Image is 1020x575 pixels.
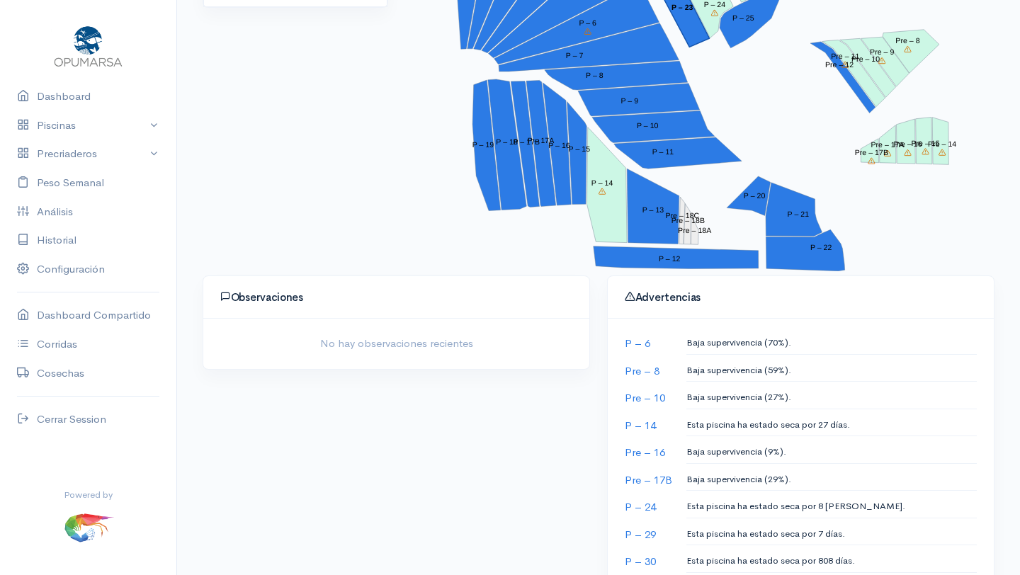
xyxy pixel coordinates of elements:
tspan: P – 23 [671,4,693,12]
tspan: P – 18 [496,138,518,147]
p: Esta piscina ha estado seca por 8 [PERSON_NAME]. [686,499,977,513]
tspan: P – 7 [565,52,583,60]
img: Opumarsa [51,23,125,68]
tspan: Pre – 16 [893,140,922,149]
p: Esta piscina ha estado seca por 7 días. [686,527,977,541]
tspan: Pre – 18B [671,217,704,225]
tspan: Pre – 10 [851,55,880,64]
a: P – 29 [625,528,656,541]
tspan: P – 25 [732,13,754,22]
a: P – 6 [625,336,650,350]
tspan: Pre – 8 [895,37,919,45]
p: Baja supervivencia (29%). [686,472,977,486]
tspan: P – 11 [652,148,674,156]
p: Esta piscina ha estado seca por 808 días. [686,554,977,568]
h4: Observaciones [220,291,572,304]
span: No hay observaciones recientes [212,336,581,352]
a: P – 30 [625,554,656,568]
tspan: P – 24 [703,1,725,9]
p: Baja supervivencia (27%). [686,390,977,404]
a: P – 14 [625,419,656,432]
tspan: P – 10 [637,122,659,130]
tspan: Pre – 17B [855,149,888,157]
tspan: Pre – 9 [870,48,894,57]
a: P – 24 [625,500,656,513]
p: Baja supervivencia (9%). [686,445,977,459]
tspan: Pre – 17A [871,141,904,149]
a: Pre – 16 [625,445,665,459]
tspan: P – 20 [744,192,766,200]
tspan: Pre – 18A [678,227,711,235]
tspan: P – 9 [620,96,638,105]
tspan: P – 6 [579,19,596,28]
p: Baja supervivencia (70%). [686,336,977,350]
tspan: P – 16 [548,142,570,150]
tspan: P – 19 [472,141,494,149]
tspan: P – 14 [591,179,613,188]
tspan: Pre – 12 [825,61,854,69]
h4: Advertencias [625,291,977,304]
tspan: Pre – 11 [831,52,859,61]
tspan: P – 21 [787,210,809,219]
a: Pre – 8 [625,364,659,377]
tspan: P – 17B [513,138,540,147]
tspan: P – 13 [642,206,664,215]
a: Pre – 10 [625,391,665,404]
tspan: Pre – 14 [928,140,956,149]
a: Pre – 17B [625,473,672,486]
tspan: Pre – 18C [665,212,699,220]
tspan: Pre – 15 [911,139,939,147]
tspan: P – 15 [568,145,590,154]
tspan: P – 22 [810,244,832,252]
p: Baja supervivencia (59%). [686,363,977,377]
p: Esta piscina ha estado seca por 27 días. [686,418,977,432]
img: ... [63,501,114,552]
tspan: P – 17A [527,137,554,145]
tspan: P – 12 [659,255,681,263]
tspan: P – 8 [586,72,603,80]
